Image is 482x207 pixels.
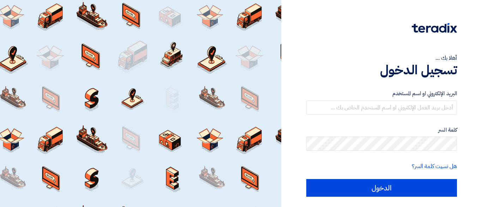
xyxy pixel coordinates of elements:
a: هل نسيت كلمة السر؟ [412,162,457,171]
label: البريد الإلكتروني او اسم المستخدم [306,90,457,98]
img: Teradix logo [412,23,457,33]
h1: تسجيل الدخول [306,62,457,78]
label: كلمة السر [306,126,457,134]
div: أهلا بك ... [306,54,457,62]
input: أدخل بريد العمل الإلكتروني او اسم المستخدم الخاص بك ... [306,100,457,115]
input: الدخول [306,179,457,197]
